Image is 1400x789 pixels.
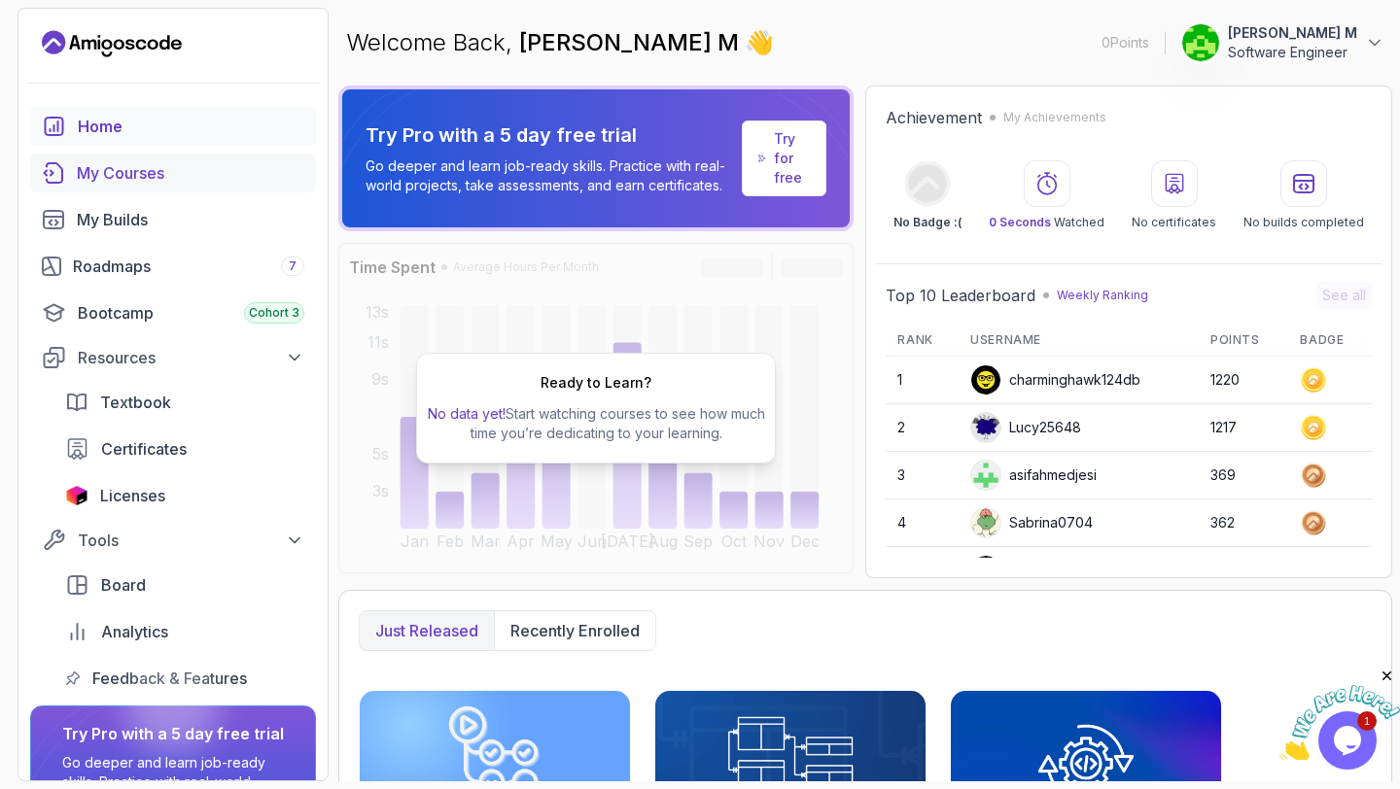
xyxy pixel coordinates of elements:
p: No certificates [1132,215,1216,230]
img: user profile image [971,365,1000,394]
span: [PERSON_NAME] M [519,28,745,56]
td: 369 [1199,452,1288,499]
p: Go deeper and learn job-ready skills. Practice with real-world projects, take assessments, and ea... [366,156,734,195]
a: builds [30,200,316,239]
th: Points [1199,325,1288,357]
span: Textbook [100,391,171,414]
button: Tools [30,523,316,558]
h2: Ready to Learn? [541,373,651,393]
td: 4 [886,499,959,547]
th: Badge [1288,325,1372,357]
td: 1220 [1199,357,1288,404]
div: VankataSz [970,555,1077,586]
button: Recently enrolled [494,611,655,650]
th: Username [959,325,1199,357]
a: Landing page [42,28,182,59]
div: My Courses [77,161,304,185]
td: 1217 [1199,404,1288,452]
span: No data yet! [428,405,506,422]
img: default monster avatar [971,508,1000,537]
img: user profile image [971,556,1000,585]
td: 2 [886,404,959,452]
img: default monster avatar [971,413,1000,442]
span: 👋 [745,27,774,58]
div: Sabrina0704 [970,507,1093,538]
h2: Top 10 Leaderboard [886,284,1035,307]
a: Try for free [774,129,810,188]
p: Start watching courses to see how much time you’re dedicating to your learning. [425,404,767,443]
span: Board [101,573,146,597]
a: board [53,566,316,604]
p: 0 Points [1102,33,1149,52]
p: Software Engineer [1228,43,1357,62]
a: home [30,107,316,146]
img: user profile image [971,461,1000,490]
td: 3 [886,452,959,499]
a: bootcamp [30,293,316,332]
span: 0 Seconds [989,215,1051,229]
span: Licenses [100,484,165,507]
span: Certificates [101,437,187,461]
a: Try for free [742,120,826,196]
button: See all [1316,282,1372,309]
p: Try Pro with a 5 day free trial [366,121,734,149]
td: 1 [886,357,959,404]
p: [PERSON_NAME] M [1228,23,1357,43]
a: courses [30,154,316,192]
a: certificates [53,429,316,468]
span: Cohort 3 [249,305,299,321]
p: No Badge :( [893,215,962,230]
div: Lucy25648 [970,412,1081,443]
span: Analytics [101,620,168,643]
div: Home [78,115,304,138]
p: Welcome Back, [346,27,774,58]
a: feedback [53,659,316,698]
span: Feedback & Features [92,667,247,690]
img: user profile image [1182,24,1219,61]
button: Resources [30,340,316,375]
h2: Achievement [886,106,982,129]
p: Weekly Ranking [1057,288,1148,303]
div: Resources [78,346,304,369]
button: user profile image[PERSON_NAME] MSoftware Engineer [1181,23,1384,62]
span: 7 [289,258,297,274]
td: 362 [1199,499,1288,547]
a: textbook [53,383,316,422]
a: analytics [53,612,316,651]
div: Bootcamp [78,301,304,325]
div: Tools [78,529,304,552]
p: No builds completed [1243,215,1364,230]
th: Rank [886,325,959,357]
a: roadmaps [30,247,316,286]
div: Roadmaps [73,255,304,278]
td: 5 [886,547,959,595]
button: Just released [360,611,494,650]
p: Watched [989,215,1104,230]
a: licenses [53,476,316,515]
p: Just released [375,619,478,642]
img: jetbrains icon [65,486,88,505]
div: asifahmedjesi [970,460,1097,491]
iframe: chat widget [1279,668,1400,760]
div: My Builds [77,208,304,231]
td: 258 [1199,547,1288,595]
div: charminghawk124db [970,364,1140,395]
p: My Achievements [1003,110,1106,125]
p: Recently enrolled [510,619,640,642]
